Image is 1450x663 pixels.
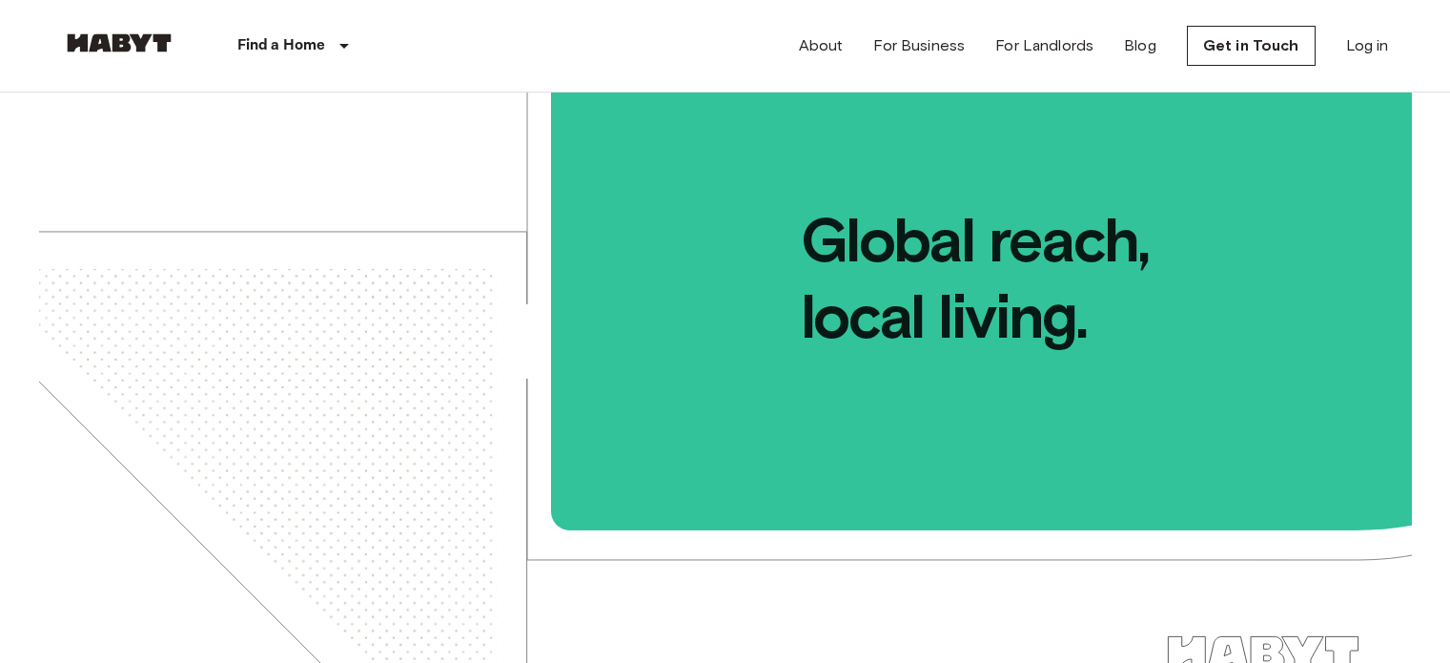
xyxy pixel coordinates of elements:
a: For Business [873,34,965,57]
a: About [799,34,844,57]
p: Find a Home [237,34,326,57]
a: Log in [1346,34,1389,57]
a: Get in Touch [1187,26,1316,66]
a: For Landlords [995,34,1093,57]
span: Global reach, local living. [554,93,1412,355]
img: Habyt [62,33,176,52]
a: Blog [1124,34,1156,57]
